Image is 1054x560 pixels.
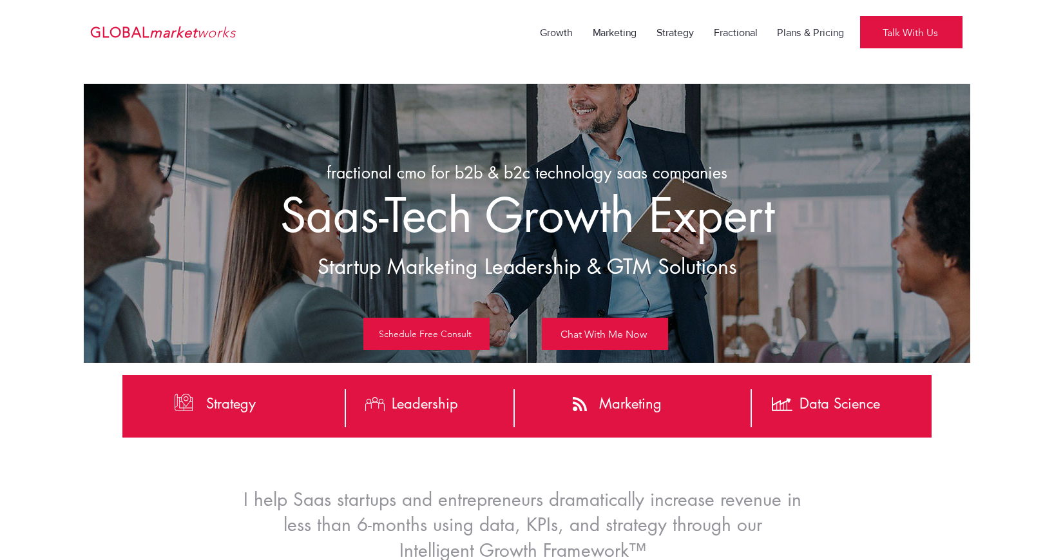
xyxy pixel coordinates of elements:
p: Marketing [586,24,643,41]
p: Strategy [650,24,700,41]
span: market [149,24,197,41]
span: works [197,24,236,41]
a: Strategy [646,24,704,41]
a: Marketing [582,24,646,41]
span: Schedule Free Consult [379,328,472,340]
span: Talk With Us [883,26,938,39]
button: Talk With Us [860,16,963,48]
span: Data Science [800,394,880,412]
nav: Site [529,24,854,41]
a: Plans & Pricing [767,24,854,41]
a: GLOBALmarketworks [90,24,236,41]
span: Marketing [599,394,662,412]
a: Growth [530,24,582,41]
span: Saas-Tech Growth Expert [280,186,774,246]
span: Startup Marketing Leadership & GTM Solutions [318,253,737,280]
p: Growth [533,24,579,41]
span: Strategy [206,394,256,412]
p: Plans & Pricing [771,24,850,41]
button: Chat With Me Now [542,318,668,350]
a: Schedule Free Consult [363,318,490,350]
span: Leadership [392,394,458,412]
a: Fractional [704,24,767,41]
span: fractional cmo for b2b & b2c technology saas companies [327,162,727,183]
p: Fractional [707,24,764,41]
span: GLOBAL [90,24,197,41]
span: Chat With Me Now [561,328,647,340]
